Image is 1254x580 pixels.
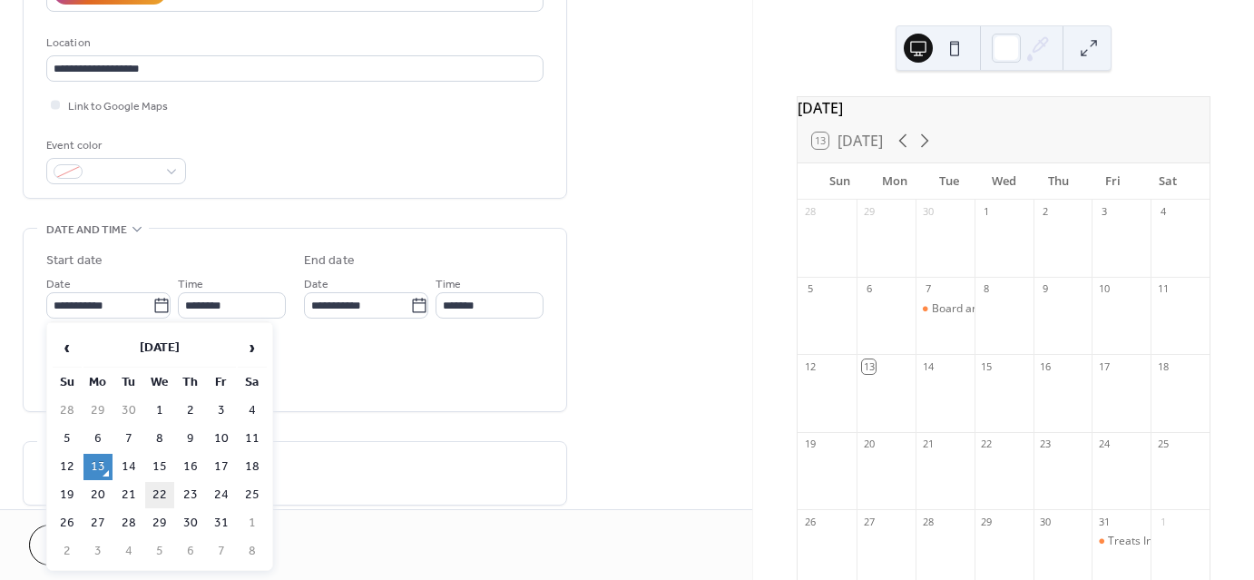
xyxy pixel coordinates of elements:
span: Time [436,275,461,294]
span: Time [178,275,203,294]
div: 20 [862,437,876,451]
div: 25 [1156,437,1170,451]
div: 6 [862,282,876,296]
td: 8 [238,538,267,565]
td: 11 [238,426,267,452]
th: Mo [83,369,113,396]
div: 28 [803,205,817,219]
td: 7 [114,426,143,452]
div: 24 [1097,437,1111,451]
td: 29 [145,510,174,536]
div: 31 [1097,515,1111,528]
td: 28 [53,398,82,424]
div: 29 [980,515,994,528]
div: [DATE] [798,97,1210,119]
button: Cancel [29,525,141,565]
div: Thu [1031,163,1085,200]
td: 6 [83,426,113,452]
div: Sun [812,163,867,200]
td: 4 [114,538,143,565]
td: 25 [238,482,267,508]
div: Mon [867,163,921,200]
div: Location [46,34,540,53]
div: 30 [1039,515,1053,528]
div: 1 [980,205,994,219]
th: [DATE] [83,329,236,368]
td: 15 [145,454,174,480]
th: Fr [207,369,236,396]
div: 9 [1039,282,1053,296]
td: 1 [145,398,174,424]
div: 16 [1039,359,1053,373]
span: Date [304,275,328,294]
td: 1 [238,510,267,536]
td: 16 [176,454,205,480]
td: 4 [238,398,267,424]
td: 14 [114,454,143,480]
div: 5 [803,282,817,296]
div: 30 [921,205,935,219]
div: 13 [862,359,876,373]
div: 1 [1156,515,1170,528]
td: 3 [207,398,236,424]
div: 22 [980,437,994,451]
th: Sa [238,369,267,396]
td: 5 [53,426,82,452]
td: 13 [83,454,113,480]
div: 21 [921,437,935,451]
th: We [145,369,174,396]
div: Board and Brush [916,301,975,317]
td: 19 [53,482,82,508]
div: End date [304,251,355,270]
td: 8 [145,426,174,452]
div: 19 [803,437,817,451]
div: Event color [46,136,182,155]
div: 2 [1039,205,1053,219]
td: 17 [207,454,236,480]
td: 12 [53,454,82,480]
span: › [239,329,266,366]
div: Sat [1141,163,1195,200]
td: 29 [83,398,113,424]
td: 30 [114,398,143,424]
div: 18 [1156,359,1170,373]
td: 22 [145,482,174,508]
td: 27 [83,510,113,536]
span: Date and time [46,221,127,240]
div: Treats In the Streets [1108,534,1210,549]
div: 26 [803,515,817,528]
td: 9 [176,426,205,452]
td: 18 [238,454,267,480]
div: 7 [921,282,935,296]
td: 3 [83,538,113,565]
td: 21 [114,482,143,508]
div: Board and Brush [932,301,1017,317]
td: 5 [145,538,174,565]
div: 3 [1097,205,1111,219]
div: 29 [862,205,876,219]
div: Start date [46,251,103,270]
td: 20 [83,482,113,508]
td: 26 [53,510,82,536]
td: 7 [207,538,236,565]
div: 11 [1156,282,1170,296]
td: 31 [207,510,236,536]
td: 10 [207,426,236,452]
th: Th [176,369,205,396]
td: 23 [176,482,205,508]
th: Su [53,369,82,396]
div: Tue [922,163,976,200]
td: 2 [176,398,205,424]
div: Treats In the Streets [1092,534,1151,549]
div: 23 [1039,437,1053,451]
div: 12 [803,359,817,373]
div: 8 [980,282,994,296]
td: 2 [53,538,82,565]
div: 15 [980,359,994,373]
span: Date [46,275,71,294]
div: Wed [976,163,1031,200]
td: 30 [176,510,205,536]
th: Tu [114,369,143,396]
td: 24 [207,482,236,508]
